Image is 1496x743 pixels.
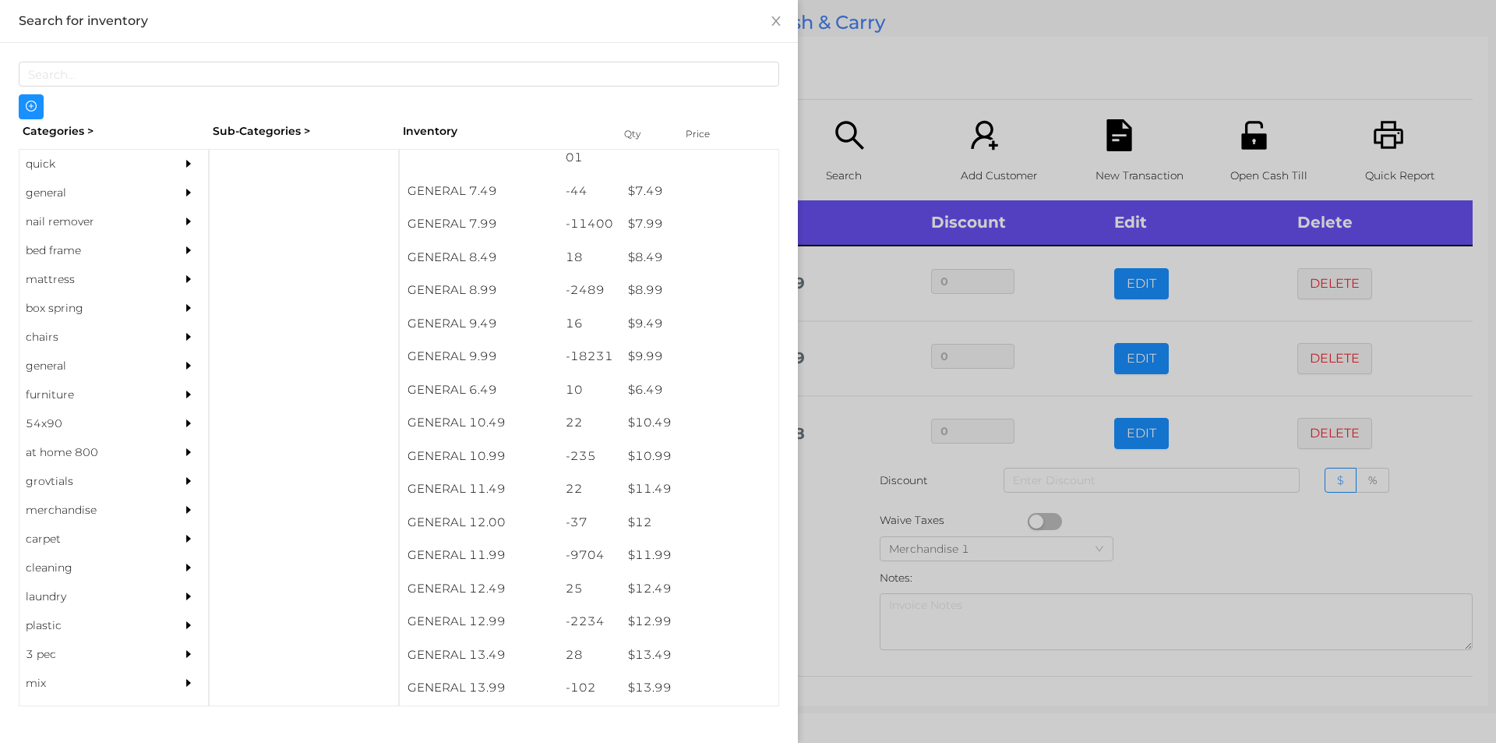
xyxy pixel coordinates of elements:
[400,705,558,738] div: GENERAL 14.49
[19,207,161,236] div: nail remover
[183,447,194,458] i: icon: caret-right
[558,572,621,606] div: 25
[183,158,194,169] i: icon: caret-right
[620,340,778,373] div: $ 9.99
[19,611,161,640] div: plastic
[183,591,194,602] i: icon: caret-right
[558,207,621,241] div: -11400
[620,241,778,274] div: $ 8.49
[620,705,778,738] div: $ 14.49
[620,440,778,473] div: $ 10.99
[400,506,558,540] div: GENERAL 12.00
[620,307,778,341] div: $ 9.49
[183,649,194,660] i: icon: caret-right
[19,698,161,727] div: appliances
[19,150,161,179] div: quick
[183,533,194,544] i: icon: caret-right
[558,605,621,639] div: -2234
[183,389,194,400] i: icon: caret-right
[183,620,194,631] i: icon: caret-right
[183,418,194,429] i: icon: caret-right
[19,62,779,87] input: Search...
[558,406,621,440] div: 22
[19,265,161,294] div: mattress
[400,639,558,672] div: GENERAL 13.49
[183,274,194,285] i: icon: caret-right
[620,123,667,145] div: Qty
[400,406,558,440] div: GENERAL 10.49
[19,94,44,119] button: icon: plus-circle
[403,123,605,140] div: Inventory
[682,123,744,145] div: Price
[558,340,621,373] div: -18231
[19,236,161,265] div: bed frame
[183,216,194,227] i: icon: caret-right
[400,373,558,407] div: GENERAL 6.49
[558,639,621,672] div: 28
[558,539,621,572] div: -9704
[400,572,558,606] div: GENERAL 12.49
[209,119,399,143] div: Sub-Categories >
[183,303,194,313] i: icon: caret-right
[19,669,161,698] div: mix
[558,307,621,341] div: 16
[400,340,558,373] div: GENERAL 9.99
[19,438,161,467] div: at home 800
[558,506,621,540] div: -37
[400,605,558,639] div: GENERAL 12.99
[183,187,194,198] i: icon: caret-right
[19,119,209,143] div: Categories >
[183,678,194,688] i: icon: caret-right
[19,179,161,207] div: general
[183,562,194,573] i: icon: caret-right
[558,440,621,473] div: -235
[19,640,161,669] div: 3 pec
[620,472,778,506] div: $ 11.49
[19,554,161,582] div: cleaning
[770,15,782,27] i: icon: close
[558,705,621,738] div: 15
[620,671,778,705] div: $ 13.99
[400,671,558,705] div: GENERAL 13.99
[620,373,778,407] div: $ 6.49
[558,175,621,208] div: -44
[400,241,558,274] div: GENERAL 8.49
[183,504,194,515] i: icon: caret-right
[19,409,161,438] div: 54x90
[558,671,621,705] div: -102
[400,472,558,506] div: GENERAL 11.49
[620,406,778,440] div: $ 10.49
[400,274,558,307] div: GENERAL 8.99
[183,245,194,256] i: icon: caret-right
[620,572,778,606] div: $ 12.49
[558,373,621,407] div: 10
[19,380,161,409] div: furniture
[19,525,161,554] div: carpet
[620,539,778,572] div: $ 11.99
[620,506,778,540] div: $ 12
[558,241,621,274] div: 18
[400,207,558,241] div: GENERAL 7.99
[183,476,194,486] i: icon: caret-right
[620,274,778,307] div: $ 8.99
[19,323,161,352] div: chairs
[400,307,558,341] div: GENERAL 9.49
[400,175,558,208] div: GENERAL 7.49
[620,605,778,639] div: $ 12.99
[620,639,778,672] div: $ 13.49
[183,360,194,371] i: icon: caret-right
[19,467,161,496] div: grovtials
[558,274,621,307] div: -2489
[620,175,778,208] div: $ 7.49
[400,539,558,572] div: GENERAL 11.99
[19,12,779,30] div: Search for inventory
[19,582,161,611] div: laundry
[19,496,161,525] div: merchandise
[620,207,778,241] div: $ 7.99
[183,331,194,342] i: icon: caret-right
[19,294,161,323] div: box spring
[19,352,161,380] div: general
[400,440,558,473] div: GENERAL 10.99
[558,472,621,506] div: 22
